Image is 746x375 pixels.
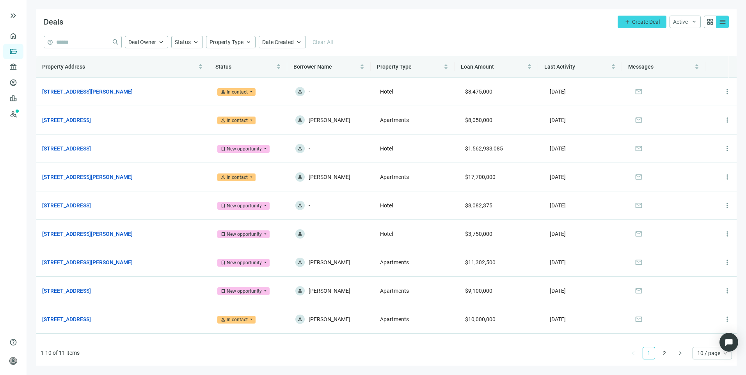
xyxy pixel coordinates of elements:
[670,16,701,28] button: Activekeyboard_arrow_down
[380,174,409,180] span: Apartments
[42,201,91,210] a: [STREET_ADDRESS]
[297,317,303,322] span: person
[618,16,666,28] button: addCreate Deal
[550,88,566,95] span: [DATE]
[297,260,303,265] span: person
[631,351,636,356] span: left
[309,172,350,182] span: [PERSON_NAME]
[309,36,337,48] button: Clear All
[297,117,303,123] span: person
[678,351,682,356] span: right
[47,39,53,45] span: help
[377,64,412,70] span: Property Type
[297,231,303,237] span: person
[635,202,643,209] span: mail
[295,39,302,46] span: keyboard_arrow_up
[380,288,409,294] span: Apartments
[723,315,731,323] span: more_vert
[42,173,133,181] a: [STREET_ADDRESS][PERSON_NAME]
[380,117,409,123] span: Apartments
[9,11,18,20] span: keyboard_double_arrow_right
[309,201,310,210] span: -
[227,316,248,324] div: In contact
[297,203,303,208] span: person
[723,116,731,124] span: more_vert
[719,112,735,128] button: more_vert
[627,347,639,359] li: Previous Page
[215,64,231,70] span: Status
[719,84,735,99] button: more_vert
[380,202,393,209] span: Hotel
[550,259,566,265] span: [DATE]
[465,316,496,322] span: $10,000,000
[465,145,503,152] span: $1,562,933,085
[380,231,393,237] span: Hotel
[227,259,262,267] div: New opportunity
[465,117,492,123] span: $8,050,000
[227,117,248,124] div: In contact
[465,259,496,265] span: $11,302,500
[673,19,688,25] span: Active
[691,19,697,25] span: keyboard_arrow_down
[465,202,492,209] span: $8,082,375
[723,230,731,238] span: more_vert
[220,118,226,123] span: person
[9,63,15,71] span: account_balance
[550,174,566,180] span: [DATE]
[220,175,226,180] span: person
[723,145,731,152] span: more_vert
[465,174,496,180] span: $17,700,000
[674,347,686,359] li: Next Page
[262,39,294,45] span: Date Created
[380,259,409,265] span: Apartments
[635,315,643,323] span: mail
[658,347,671,359] li: 2
[723,202,731,209] span: more_vert
[309,315,350,324] span: [PERSON_NAME]
[245,39,252,46] span: keyboard_arrow_up
[297,89,303,94] span: person
[380,145,393,152] span: Hotel
[550,202,566,209] span: [DATE]
[635,230,643,238] span: mail
[227,202,262,210] div: New opportunity
[723,173,731,181] span: more_vert
[723,258,731,266] span: more_vert
[461,64,494,70] span: Loan Amount
[719,311,735,327] button: more_vert
[643,347,655,359] a: 1
[128,39,156,45] span: Deal Owner
[380,88,393,95] span: Hotel
[706,18,714,26] span: grid_view
[635,88,643,96] span: mail
[380,316,409,322] span: Apartments
[550,288,566,294] span: [DATE]
[42,116,91,124] a: [STREET_ADDRESS]
[719,141,735,156] button: more_vert
[550,231,566,237] span: [DATE]
[297,174,303,180] span: person
[628,64,654,70] span: Messages
[227,173,248,181] div: In contact
[309,144,310,153] span: -
[693,347,732,359] div: Page Size
[635,145,643,152] span: mail
[624,19,631,25] span: add
[719,169,735,185] button: more_vert
[465,88,492,95] span: $8,475,000
[659,347,670,359] a: 2
[643,347,655,359] li: 1
[9,357,17,365] span: person
[632,19,660,25] span: Create Deal
[42,287,91,295] a: [STREET_ADDRESS]
[550,145,566,152] span: [DATE]
[550,316,566,322] span: [DATE]
[297,146,303,151] span: person
[309,286,350,295] span: [PERSON_NAME]
[42,315,91,324] a: [STREET_ADDRESS]
[41,347,80,359] li: 1-10 of 11 items
[220,260,226,265] span: bookmark
[210,39,243,45] span: Property Type
[220,232,226,237] span: bookmark
[293,64,332,70] span: Borrower Name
